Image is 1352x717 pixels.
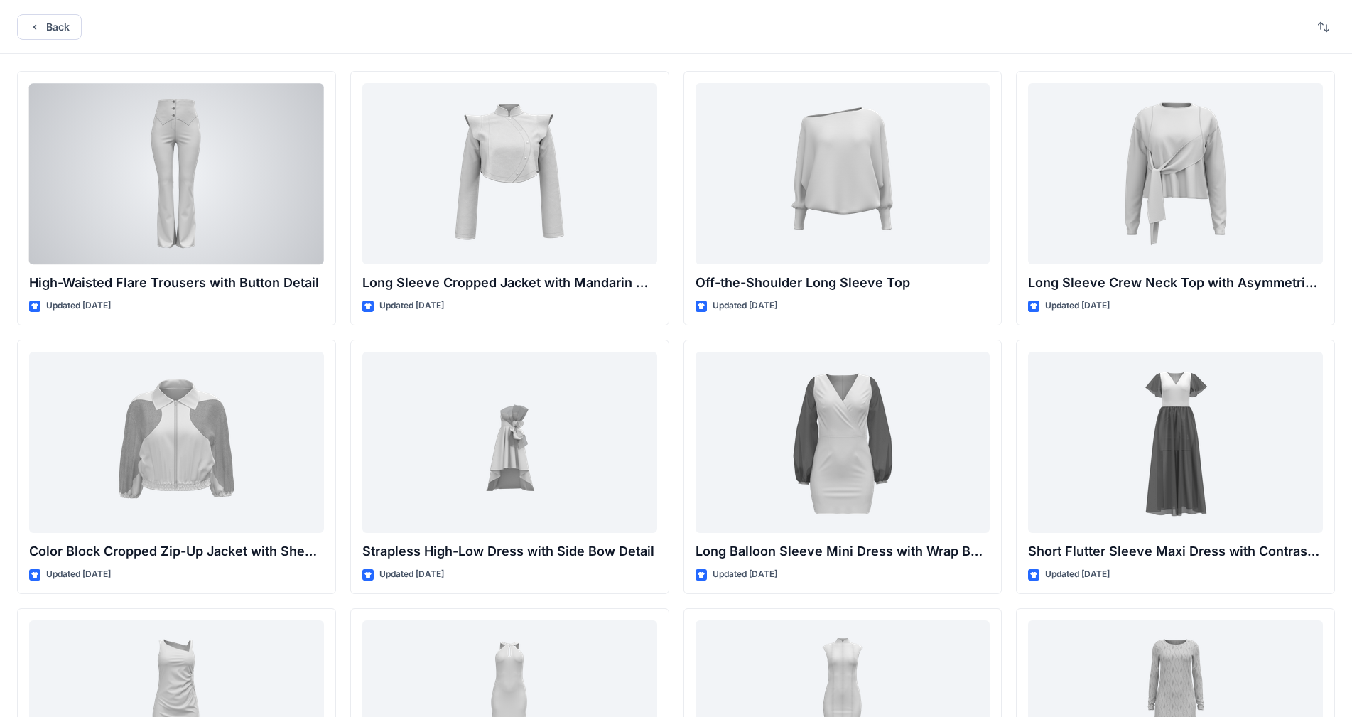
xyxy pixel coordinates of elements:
[696,352,990,533] a: Long Balloon Sleeve Mini Dress with Wrap Bodice
[362,541,657,561] p: Strapless High-Low Dress with Side Bow Detail
[29,541,324,561] p: Color Block Cropped Zip-Up Jacket with Sheer Sleeves
[29,273,324,293] p: High-Waisted Flare Trousers with Button Detail
[696,541,990,561] p: Long Balloon Sleeve Mini Dress with Wrap Bodice
[29,352,324,533] a: Color Block Cropped Zip-Up Jacket with Sheer Sleeves
[696,83,990,264] a: Off-the-Shoulder Long Sleeve Top
[1045,567,1110,582] p: Updated [DATE]
[1028,352,1323,533] a: Short Flutter Sleeve Maxi Dress with Contrast Bodice and Sheer Overlay
[379,298,444,313] p: Updated [DATE]
[362,352,657,533] a: Strapless High-Low Dress with Side Bow Detail
[17,14,82,40] button: Back
[713,298,777,313] p: Updated [DATE]
[362,273,657,293] p: Long Sleeve Cropped Jacket with Mandarin Collar and Shoulder Detail
[46,298,111,313] p: Updated [DATE]
[1045,298,1110,313] p: Updated [DATE]
[362,83,657,264] a: Long Sleeve Cropped Jacket with Mandarin Collar and Shoulder Detail
[1028,541,1323,561] p: Short Flutter Sleeve Maxi Dress with Contrast [PERSON_NAME] and [PERSON_NAME]
[696,273,990,293] p: Off-the-Shoulder Long Sleeve Top
[46,567,111,582] p: Updated [DATE]
[713,567,777,582] p: Updated [DATE]
[379,567,444,582] p: Updated [DATE]
[1028,273,1323,293] p: Long Sleeve Crew Neck Top with Asymmetrical Tie Detail
[1028,83,1323,264] a: Long Sleeve Crew Neck Top with Asymmetrical Tie Detail
[29,83,324,264] a: High-Waisted Flare Trousers with Button Detail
